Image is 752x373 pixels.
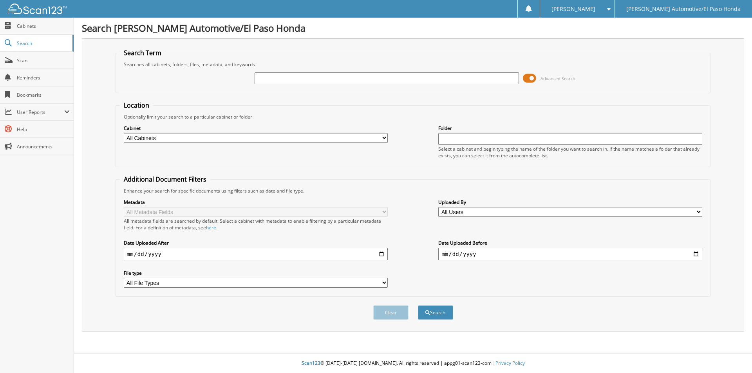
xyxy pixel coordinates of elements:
[120,61,707,68] div: Searches all cabinets, folders, files, metadata, and keywords
[120,101,153,110] legend: Location
[17,57,70,64] span: Scan
[120,49,165,57] legend: Search Term
[74,354,752,373] div: © [DATE]-[DATE] [DOMAIN_NAME]. All rights reserved | appg01-scan123-com |
[438,146,702,159] div: Select a cabinet and begin typing the name of the folder you want to search in. If the name match...
[120,114,707,120] div: Optionally limit your search to a particular cabinet or folder
[540,76,575,81] span: Advanced Search
[17,126,70,133] span: Help
[206,224,216,231] a: here
[82,22,744,34] h1: Search [PERSON_NAME] Automotive/El Paso Honda
[8,4,67,14] img: scan123-logo-white.svg
[713,335,752,373] iframe: Chat Widget
[438,240,702,246] label: Date Uploaded Before
[495,360,525,366] a: Privacy Policy
[17,74,70,81] span: Reminders
[418,305,453,320] button: Search
[124,240,388,246] label: Date Uploaded After
[438,125,702,132] label: Folder
[17,109,64,115] span: User Reports
[124,248,388,260] input: start
[124,199,388,205] label: Metadata
[551,7,595,11] span: [PERSON_NAME]
[17,143,70,150] span: Announcements
[17,23,70,29] span: Cabinets
[124,270,388,276] label: File type
[302,360,320,366] span: Scan123
[438,248,702,260] input: end
[124,125,388,132] label: Cabinet
[120,187,707,194] div: Enhance your search for specific documents using filters such as date and file type.
[17,40,69,47] span: Search
[373,305,409,320] button: Clear
[124,218,388,231] div: All metadata fields are searched by default. Select a cabinet with metadata to enable filtering b...
[626,7,741,11] span: [PERSON_NAME] Automotive/El Paso Honda
[120,175,210,184] legend: Additional Document Filters
[17,92,70,98] span: Bookmarks
[438,199,702,205] label: Uploaded By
